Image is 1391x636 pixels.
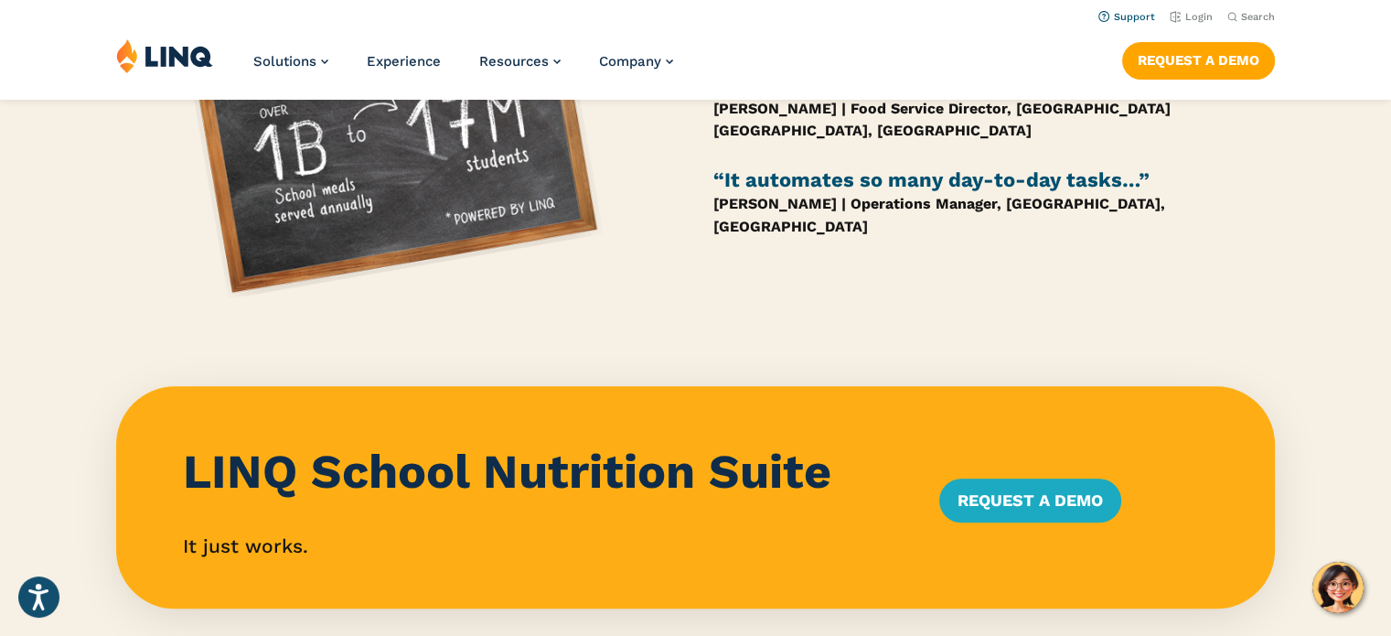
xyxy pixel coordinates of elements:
span: Solutions [253,53,316,70]
p: It just works. [183,533,903,560]
button: Hello, have a question? Let’s chat. [1312,562,1364,613]
a: Company [599,53,673,70]
a: Login [1170,11,1213,23]
a: Experience [367,53,441,70]
h4: “It automates so many day-to-day tasks…” [713,167,1276,193]
img: LINQ | K‑12 Software [116,38,213,73]
strong: [PERSON_NAME] | Operations Manager, [GEOGRAPHIC_DATA], [GEOGRAPHIC_DATA] [713,195,1165,234]
strong: [PERSON_NAME] | Food Service Director, [GEOGRAPHIC_DATA] [GEOGRAPHIC_DATA], [GEOGRAPHIC_DATA] [713,100,1171,139]
img: Over 1B school meals served annually to over 17M students (*powered by LINQ) [136,1,658,313]
a: Request a Demo [1122,42,1275,79]
span: Resources [479,53,549,70]
span: Company [599,53,661,70]
nav: Button Navigation [1122,38,1275,79]
span: Search [1241,11,1275,23]
nav: Primary Navigation [253,38,673,99]
a: Support [1098,11,1155,23]
a: Resources [479,53,561,70]
h3: LINQ School Nutrition Suite [183,445,903,500]
button: Open Search Bar [1227,10,1275,24]
a: Request a Demo [939,479,1121,523]
a: Solutions [253,53,328,70]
